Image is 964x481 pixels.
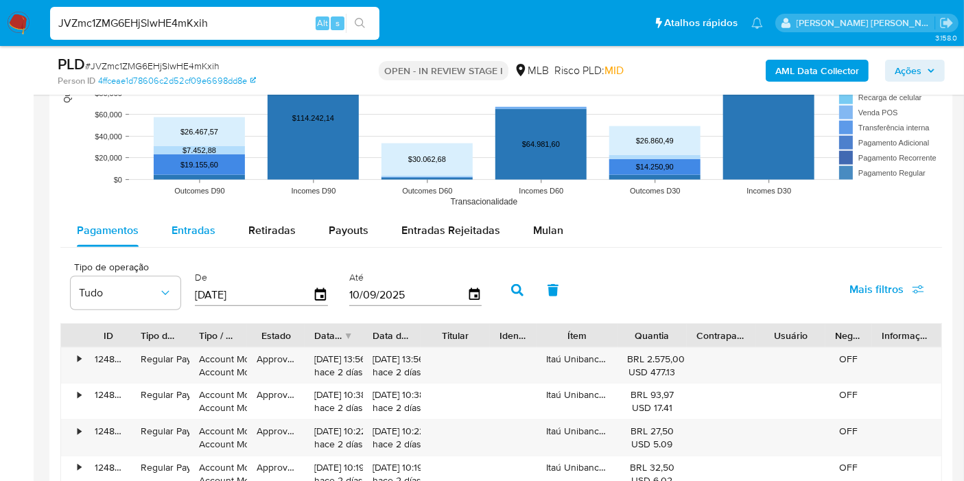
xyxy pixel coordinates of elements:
[775,60,859,82] b: AML Data Collector
[885,60,945,82] button: Ações
[50,14,379,32] input: Pesquise usuários ou casos...
[85,59,220,73] span: # JVZmc1ZMG6EHjSlwHE4mKxih
[751,17,763,29] a: Notificações
[514,63,549,78] div: MLB
[939,16,954,30] a: Sair
[336,16,340,30] span: s
[346,14,374,33] button: search-icon
[379,61,508,80] p: OPEN - IN REVIEW STAGE I
[895,60,921,82] span: Ações
[664,16,738,30] span: Atalhos rápidos
[766,60,869,82] button: AML Data Collector
[58,75,95,87] b: Person ID
[98,75,256,87] a: 4ffceae1d78606c2d52cf09e6698dd8e
[604,62,624,78] span: MID
[317,16,328,30] span: Alt
[554,63,624,78] span: Risco PLD:
[935,32,957,43] span: 3.158.0
[797,16,935,30] p: leticia.merlin@mercadolivre.com
[58,53,85,75] b: PLD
